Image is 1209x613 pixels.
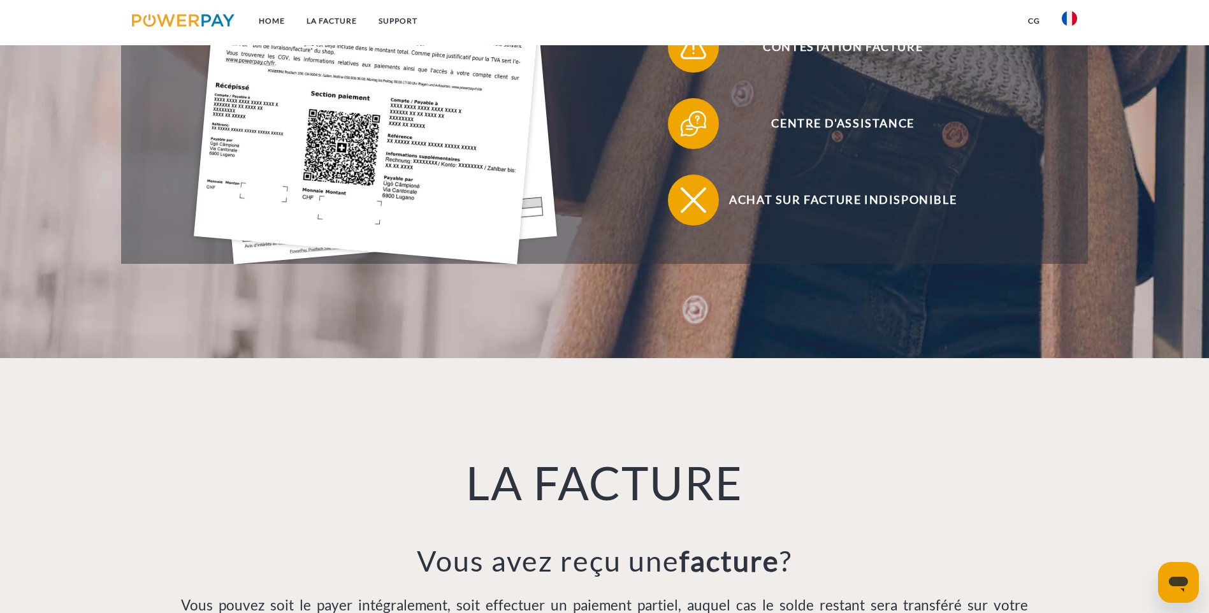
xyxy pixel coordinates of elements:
[1017,10,1051,32] a: CG
[686,175,999,226] span: Achat sur facture indisponible
[679,544,779,578] b: facture
[1158,562,1199,603] iframe: Bouton de lancement de la fenêtre de messagerie
[668,22,999,73] button: Contestation Facture
[296,10,368,32] a: LA FACTURE
[686,22,999,73] span: Contestation Facture
[677,31,709,63] img: qb_warning.svg
[1062,11,1077,26] img: fr
[686,98,999,149] span: Centre d'assistance
[668,175,999,226] button: Achat sur facture indisponible
[158,454,1052,511] h1: LA FACTURE
[158,543,1052,579] h3: Vous avez reçu une ?
[677,108,709,140] img: qb_help.svg
[132,14,235,27] img: logo-powerpay.svg
[677,184,709,216] img: qb_close.svg
[368,10,428,32] a: Support
[668,98,999,149] button: Centre d'assistance
[248,10,296,32] a: Home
